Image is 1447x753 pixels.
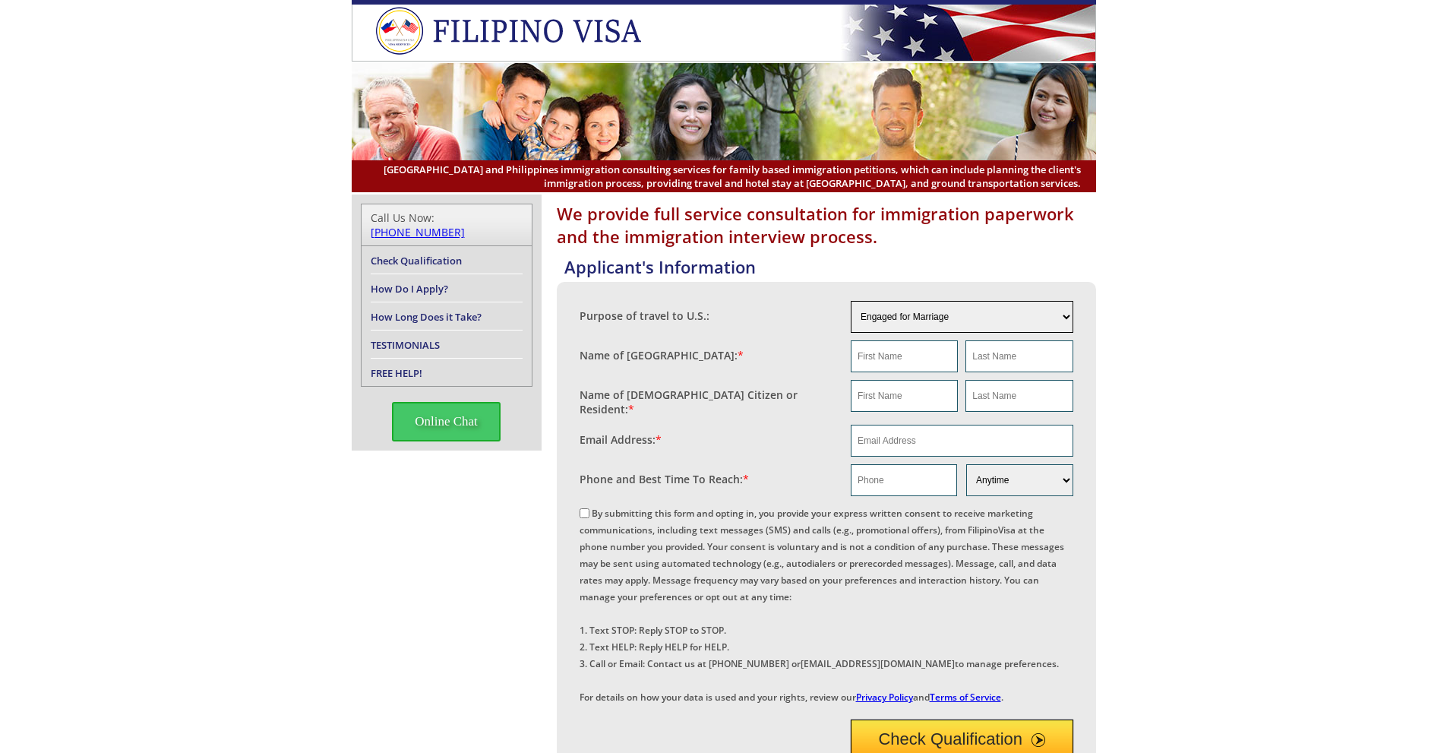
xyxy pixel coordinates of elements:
[851,340,958,372] input: First Name
[367,163,1081,190] span: [GEOGRAPHIC_DATA] and Philippines immigration consulting services for family based immigration pe...
[580,507,1064,704] label: By submitting this form and opting in, you provide your express written consent to receive market...
[580,508,589,518] input: By submitting this form and opting in, you provide your express written consent to receive market...
[851,464,957,496] input: Phone
[856,691,913,704] a: Privacy Policy
[580,432,662,447] label: Email Address:
[371,254,462,267] a: Check Qualification
[371,210,523,239] div: Call Us Now:
[371,310,482,324] a: How Long Does it Take?
[564,255,1096,278] h4: Applicant's Information
[965,340,1073,372] input: Last Name
[580,472,749,486] label: Phone and Best Time To Reach:
[557,202,1096,248] h1: We provide full service consultation for immigration paperwork and the immigration interview proc...
[371,366,422,380] a: FREE HELP!
[580,388,836,416] label: Name of [DEMOGRAPHIC_DATA] Citizen or Resident:
[371,338,440,352] a: TESTIMONIALS
[930,691,1001,704] a: Terms of Service
[966,464,1073,496] select: Phone and Best Reach Time are required.
[965,380,1073,412] input: Last Name
[392,402,501,441] span: Online Chat
[371,225,465,239] a: [PHONE_NUMBER]
[371,282,448,296] a: How Do I Apply?
[580,308,709,323] label: Purpose of travel to U.S.:
[580,348,744,362] label: Name of [GEOGRAPHIC_DATA]:
[851,425,1073,457] input: Email Address
[851,380,958,412] input: First Name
